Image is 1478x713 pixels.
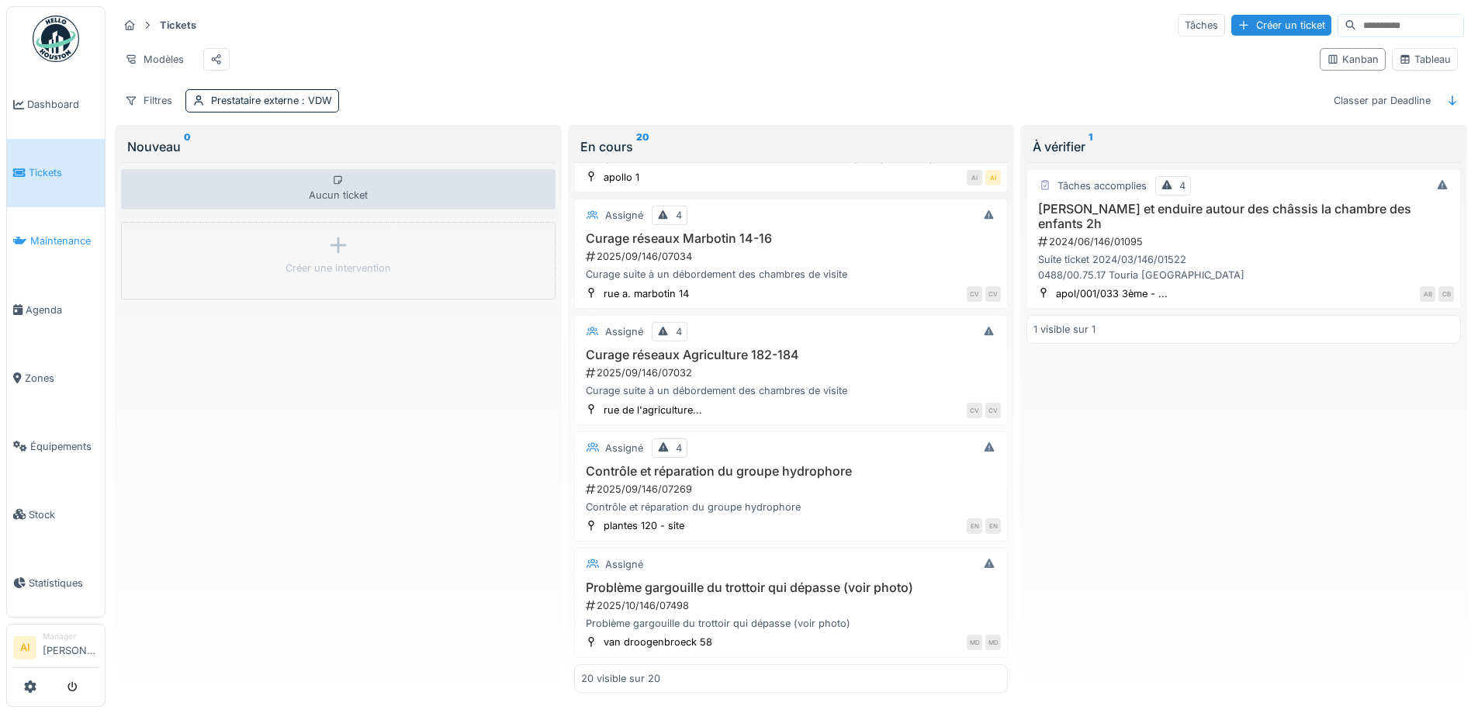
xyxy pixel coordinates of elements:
h3: Curage réseaux Agriculture 182-184 [581,348,1002,362]
div: AI [967,170,982,185]
a: Tickets [7,139,105,207]
div: Tableau [1399,52,1451,67]
div: CV [985,403,1001,418]
strong: Tickets [154,18,202,33]
div: 4 [676,441,682,455]
div: Assigné [605,557,643,572]
a: Stock [7,480,105,549]
a: AI Manager[PERSON_NAME] [13,631,99,668]
div: Assigné [605,441,643,455]
div: AI [985,170,1001,185]
div: Nouveau [127,137,549,156]
div: 2025/09/146/07269 [584,482,1002,497]
div: EN [985,518,1001,534]
span: Maintenance [30,234,99,248]
a: Équipements [7,412,105,480]
sup: 20 [636,137,649,156]
h3: [PERSON_NAME] et enduire autour des châssis la chambre des enfants 2h [1033,202,1454,231]
a: Dashboard [7,71,105,139]
div: Assigné [605,208,643,223]
span: Équipements [30,439,99,454]
div: 4 [1179,178,1186,193]
div: plantes 120 - site [604,518,684,533]
div: EN [967,518,982,534]
div: 2025/10/146/07498 [584,598,1002,613]
div: Manager [43,631,99,642]
div: apollo 1 [604,170,639,185]
div: rue a. marbotin 14 [604,286,689,301]
div: Aucun ticket [121,169,556,209]
div: Filtres [118,89,179,112]
div: Créer un ticket [1231,15,1331,36]
span: Tickets [29,165,99,180]
div: Suite ticket 2024/03/146/01522 0488/00.75.17 Touria [GEOGRAPHIC_DATA] [1033,252,1454,282]
div: van droogenbroeck 58 [604,635,712,649]
div: Kanban [1327,52,1379,67]
div: AB [1420,286,1435,302]
img: Badge_color-CXgf-gQk.svg [33,16,79,62]
div: Problème gargouille du trottoir qui dépasse (voir photo) [581,616,1002,631]
span: : VDW [299,95,332,106]
span: Statistiques [29,576,99,590]
a: Agenda [7,275,105,344]
h3: Problème gargouille du trottoir qui dépasse (voir photo) [581,580,1002,595]
div: Prestataire externe [211,93,332,108]
div: 4 [676,324,682,339]
h3: Curage réseaux Marbotin 14-16 [581,231,1002,246]
li: AI [13,636,36,659]
span: Agenda [26,303,99,317]
sup: 1 [1089,137,1092,156]
div: Curage suite à un débordement des chambres de visite [581,267,1002,282]
div: Assigné [605,324,643,339]
a: Maintenance [7,207,105,275]
div: Classer par Deadline [1327,89,1438,112]
div: 20 visible sur 20 [581,670,660,685]
div: MD [985,635,1001,650]
li: [PERSON_NAME] [43,631,99,664]
div: 2024/06/146/01095 [1037,234,1454,249]
div: Tâches accomplies [1057,178,1147,193]
a: Statistiques [7,549,105,617]
div: CV [985,286,1001,302]
div: En cours [580,137,1002,156]
div: Tâches [1178,14,1225,36]
sup: 0 [184,137,191,156]
div: 4 [676,208,682,223]
div: 2025/09/146/07032 [584,365,1002,380]
a: Zones [7,344,105,412]
div: Créer une intervention [286,261,391,275]
div: CV [967,403,982,418]
div: rue de l'agriculture... [604,403,702,417]
div: Modèles [118,48,191,71]
div: MD [967,635,982,650]
div: CV [967,286,982,302]
div: Curage suite à un débordement des chambres de visite [581,383,1002,398]
div: Contrôle et réparation du groupe hydrophore [581,500,1002,514]
div: À vérifier [1033,137,1455,156]
div: 2025/09/146/07034 [584,249,1002,264]
div: apol/001/033 3ème - ... [1056,286,1168,301]
span: Zones [25,371,99,386]
span: Stock [29,507,99,522]
div: 1 visible sur 1 [1033,322,1096,337]
div: CB [1438,286,1454,302]
h3: Contrôle et réparation du groupe hydrophore [581,464,1002,479]
span: Dashboard [27,97,99,112]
